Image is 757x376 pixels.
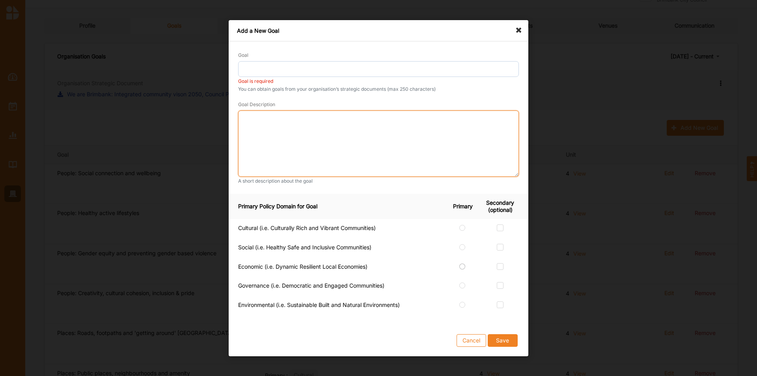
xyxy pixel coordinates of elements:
td: Cultural (i.e. Culturally Rich and Vibrant Communities) [229,219,450,238]
div: Goal is required [238,78,519,84]
td: Economic (i.e. Dynamic Resilient Local Economies) [229,257,450,277]
small: You can obtain goals from your organisation’s strategic documents (max 250 characters) [238,86,519,92]
small: A short description about the goal [238,178,519,184]
button: Save [488,334,518,346]
th: Secondary (optional) [481,194,528,219]
td: Governance (i.e. Democratic and Engaged Communities) [229,277,450,296]
td: Environmental (i.e. Sustainable Built and Natural Environments) [229,296,450,315]
td: Social (i.e. Healthy Safe and Inclusive Communities) [229,238,450,258]
button: Cancel [457,334,486,346]
label: Goal [238,52,248,58]
div: Add a New Goal [229,20,528,41]
label: Goal Description [238,101,275,108]
th: Primary Policy Domain for Goal [229,194,450,219]
th: Primary [450,194,481,219]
